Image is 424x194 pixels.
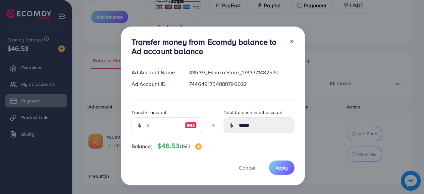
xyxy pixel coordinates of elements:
h3: Transfer money from Ecomdy balance to Ad account balance [132,37,284,56]
h4: $46.53 [158,142,202,150]
div: Ad Account ID [126,80,184,88]
label: Transfer amount [132,109,166,116]
button: Apply [269,161,294,175]
span: USD [180,143,190,150]
div: Ad Account Name [126,69,184,76]
div: 7446491754888790032 [184,80,299,88]
img: image [185,121,197,129]
span: Apply [276,164,288,171]
span: Balance: [132,143,152,150]
button: Cancel [231,161,264,175]
img: image [195,143,202,150]
div: 43539_Hamza Store_1733771482570 [184,69,299,76]
span: Cancel [239,164,255,171]
label: Total balance in ad account [224,109,283,116]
